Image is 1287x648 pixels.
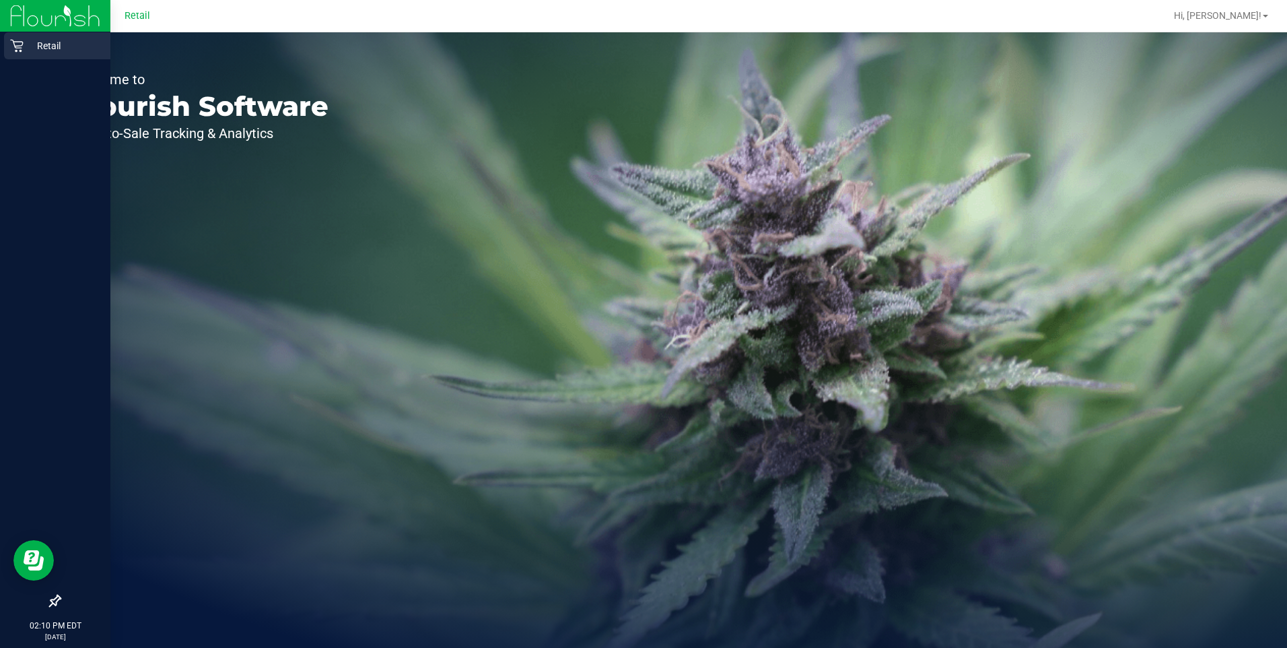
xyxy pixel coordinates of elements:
p: Flourish Software [73,93,328,120]
span: Retail [125,10,150,22]
p: Retail [24,38,104,54]
p: Seed-to-Sale Tracking & Analytics [73,127,328,140]
inline-svg: Retail [10,39,24,53]
p: Welcome to [73,73,328,86]
iframe: Resource center [13,540,54,581]
span: Hi, [PERSON_NAME]! [1174,10,1261,21]
p: 02:10 PM EDT [6,620,104,632]
p: [DATE] [6,632,104,642]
